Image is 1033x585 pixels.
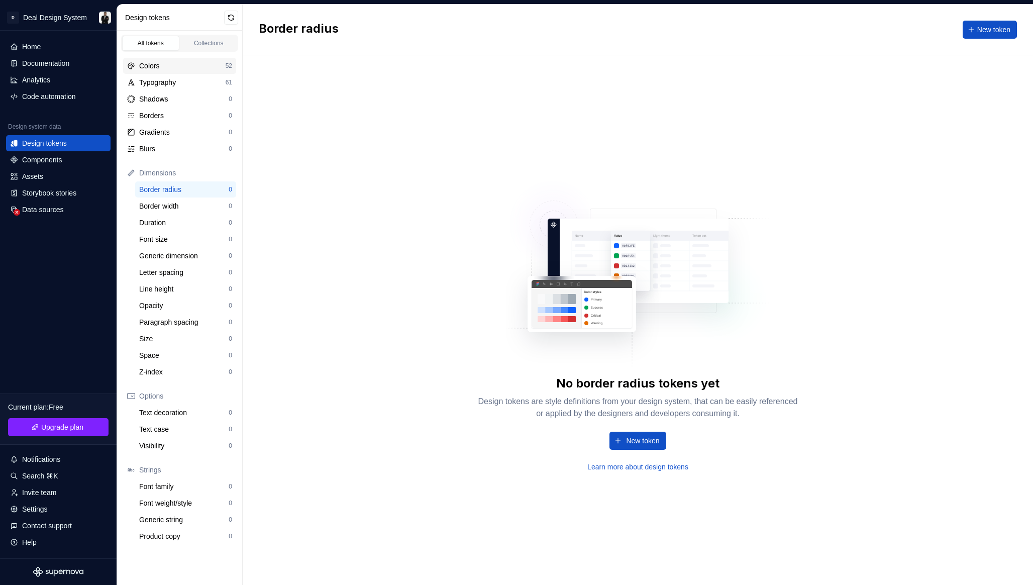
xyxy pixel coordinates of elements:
[6,39,111,55] a: Home
[23,13,87,23] div: Deal Design System
[139,350,229,360] div: Space
[139,531,229,541] div: Product copy
[226,62,232,70] div: 52
[22,471,58,481] div: Search ⌘K
[229,252,232,260] div: 0
[6,468,111,484] button: Search ⌘K
[135,215,236,231] a: Duration0
[135,331,236,347] a: Size0
[229,112,232,120] div: 0
[6,451,111,467] button: Notifications
[229,499,232,507] div: 0
[135,495,236,511] a: Font weight/style0
[135,314,236,330] a: Paragraph spacing0
[477,396,799,420] div: Design tokens are style definitions from your design system, that can be easily referenced or app...
[229,532,232,540] div: 0
[135,264,236,280] a: Letter spacing0
[135,364,236,380] a: Z-index0
[6,501,111,517] a: Settings
[135,528,236,544] a: Product copy0
[22,155,62,165] div: Components
[229,128,232,136] div: 0
[229,95,232,103] div: 0
[229,285,232,293] div: 0
[22,504,48,514] div: Settings
[123,141,236,157] a: Blurs0
[22,58,69,68] div: Documentation
[139,424,229,434] div: Text case
[229,318,232,326] div: 0
[6,55,111,71] a: Documentation
[229,368,232,376] div: 0
[135,198,236,214] a: Border width0
[135,181,236,198] a: Border radius0
[123,58,236,74] a: Colors52
[229,268,232,276] div: 0
[135,298,236,314] a: Opacity0
[229,235,232,243] div: 0
[33,567,83,577] svg: Supernova Logo
[135,281,236,297] a: Line height0
[139,391,232,401] div: Options
[139,61,226,71] div: Colors
[977,25,1010,35] span: New token
[22,537,37,547] div: Help
[139,111,229,121] div: Borders
[125,13,224,23] div: Design tokens
[139,168,232,178] div: Dimensions
[6,168,111,184] a: Assets
[229,442,232,450] div: 0
[22,75,50,85] div: Analytics
[139,515,229,525] div: Generic string
[6,152,111,168] a: Components
[139,334,229,344] div: Size
[226,78,232,86] div: 61
[626,436,659,446] span: New token
[139,441,229,451] div: Visibility
[135,512,236,528] a: Generic string0
[139,201,229,211] div: Border width
[139,251,229,261] div: Generic dimension
[229,351,232,359] div: 0
[229,482,232,491] div: 0
[22,42,41,52] div: Home
[587,462,688,472] a: Learn more about design tokens
[229,219,232,227] div: 0
[22,521,72,531] div: Contact support
[8,402,109,412] div: Current plan : Free
[135,405,236,421] a: Text decoration0
[123,74,236,90] a: Typography61
[22,487,56,498] div: Invite team
[135,421,236,437] a: Text case0
[229,202,232,210] div: 0
[184,39,234,47] div: Collections
[229,516,232,524] div: 0
[229,302,232,310] div: 0
[22,171,43,181] div: Assets
[22,91,76,102] div: Code automation
[229,335,232,343] div: 0
[139,301,229,311] div: Opacity
[139,367,229,377] div: Z-index
[6,534,111,550] button: Help
[139,234,229,244] div: Font size
[123,91,236,107] a: Shadows0
[8,123,61,131] div: Design system data
[6,484,111,501] a: Invite team
[22,138,67,148] div: Design tokens
[259,21,339,39] h2: Border radius
[135,231,236,247] a: Font size0
[229,425,232,433] div: 0
[99,12,111,24] img: Mohammad Medhat
[139,94,229,104] div: Shadows
[22,205,63,215] div: Data sources
[6,72,111,88] a: Analytics
[139,498,229,508] div: Font weight/style
[139,127,229,137] div: Gradients
[139,77,226,87] div: Typography
[139,218,229,228] div: Duration
[8,418,109,436] a: Upgrade plan
[139,267,229,277] div: Letter spacing
[135,438,236,454] a: Visibility0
